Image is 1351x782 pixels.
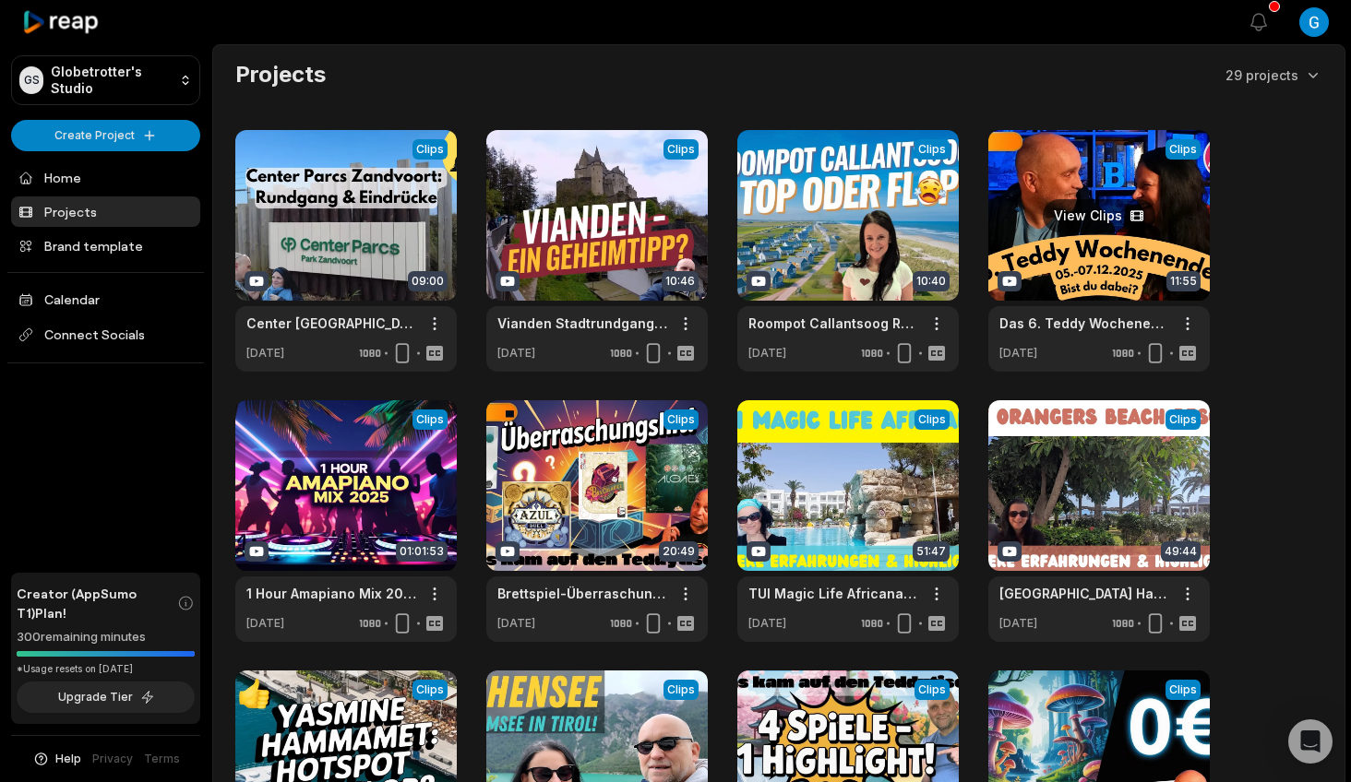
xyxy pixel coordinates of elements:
button: 29 projects [1225,65,1322,85]
button: Help [32,751,81,767]
h2: Projects [235,60,326,89]
span: Connect Socials [11,318,200,351]
a: TUI Magic Life Africana Hammamet: Erfahrungsbericht & Eindrücke | [PERSON_NAME] und [PERSON_NAME]... [748,584,918,603]
div: 300 remaining minutes [17,628,195,646]
a: Das 6. Teddy Wochenende - Seid ihr dabei? Jetzt anmelden [999,314,1169,333]
span: Creator (AppSumo T1) Plan! [17,584,177,622]
a: Vianden Stadtrundgang – Lohnt sich ein Besuch? | [PERSON_NAME] und [PERSON_NAME] auf Reisen [497,314,667,333]
button: Create Project [11,120,200,151]
div: Open Intercom Messenger [1288,719,1333,764]
p: Globetrotter's Studio [51,64,172,97]
a: Brand template [11,231,200,261]
div: GS [19,66,43,94]
a: Terms [144,751,180,767]
a: Home [11,162,200,193]
a: Brettspiel-Überraschung! Ersteindrücke zu Algae Inc, Azul Duel, Pina Coladice & Playball [497,584,667,603]
button: Upgrade Tier [17,681,195,713]
a: Center [GEOGRAPHIC_DATA]: Rundgang & Eindrücke | [PERSON_NAME] und [PERSON_NAME] auf Reisen [246,314,416,333]
a: Calendar [11,284,200,314]
a: Privacy [92,751,133,767]
a: 1 Hour Amapiano Mix 2025 | Best African Deep House & Piano Vibes [246,584,416,603]
span: Help [55,751,81,767]
a: Roompot Callantsoog Rundgang: Lohnt sich der Ferienpark? | Anna & [PERSON_NAME] auf Reisen [748,314,918,333]
a: [GEOGRAPHIC_DATA] Hammamet: Erfahrungsbericht & Eindrücke | [PERSON_NAME] und [PERSON_NAME] auf R... [999,584,1169,603]
a: Projects [11,196,200,227]
div: *Usage resets on [DATE] [17,662,195,676]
